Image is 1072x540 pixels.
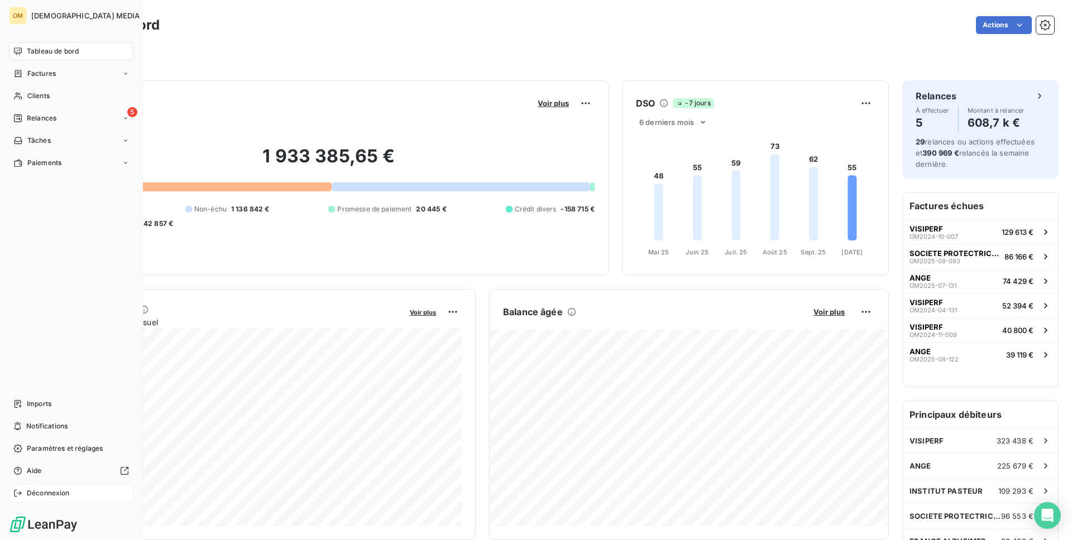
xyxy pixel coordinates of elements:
span: -42 857 € [140,219,173,229]
span: 129 613 € [1002,228,1033,237]
span: relances ou actions effectuées et relancés la semaine dernière. [916,137,1035,168]
tspan: Juil. 25 [725,248,747,256]
span: VISIPERF [910,322,943,331]
span: 109 293 € [998,486,1033,495]
span: Voir plus [813,307,845,316]
span: Factures [27,69,56,79]
button: Voir plus [406,307,439,317]
span: [DEMOGRAPHIC_DATA] MEDIA [31,11,140,20]
span: ANGE [910,273,931,282]
span: Voir plus [538,99,569,108]
div: Open Intercom Messenger [1034,502,1061,529]
span: SOCIETE PROTECTRICE DES ANIMAUX - SPA [910,512,1001,520]
span: Tableau de bord [27,46,79,56]
button: Actions [976,16,1032,34]
span: SOCIETE PROTECTRICE DES ANIMAUX - SPA [910,249,1000,258]
h6: DSO [636,97,655,110]
span: Paiements [27,158,61,168]
span: VISIPERF [910,298,943,307]
span: Relances [27,113,56,123]
span: Paramètres et réglages [27,443,103,454]
span: 40 800 € [1002,326,1033,335]
h6: Balance âgée [503,305,563,319]
span: OM2025-07-131 [910,282,956,289]
span: OM2025-08-093 [910,258,960,264]
span: 74 429 € [1003,277,1033,286]
span: Aide [27,466,42,476]
span: Notifications [26,421,68,431]
span: OM2024-04-131 [910,307,957,314]
button: VISIPERFOM2024-11-00940 800 € [903,317,1058,342]
h2: 1 933 385,65 € [63,145,595,179]
span: Non-échu [194,204,227,214]
span: Déconnexion [27,488,70,498]
span: Montant à relancer [968,107,1025,114]
span: 5 [127,107,137,117]
span: 6 derniers mois [639,118,694,127]
h6: Factures échues [903,192,1058,219]
h4: 5 [916,114,949,132]
span: VISIPERF [910,224,943,233]
tspan: Mai 25 [648,248,669,256]
tspan: Juin 25 [686,248,709,256]
span: 96 553 € [1001,512,1033,520]
h6: Relances [916,89,956,103]
span: À effectuer [916,107,949,114]
span: Crédit divers [515,204,557,214]
h4: 608,7 k € [968,114,1025,132]
span: 225 679 € [997,461,1033,470]
button: VISIPERFOM2024-10-007129 613 € [903,219,1058,244]
span: -158 715 € [561,204,595,214]
span: VISIPERF [910,436,944,445]
a: Aide [9,462,133,480]
span: OM2024-11-009 [910,331,957,338]
span: INSTITUT PASTEUR [910,486,983,495]
span: 52 394 € [1002,301,1033,310]
span: Promesse de paiement [337,204,411,214]
span: 29 [916,137,925,146]
tspan: [DATE] [841,248,863,256]
span: -7 jours [673,98,714,108]
div: OM [9,7,27,25]
span: 390 969 € [922,148,959,157]
button: Voir plus [534,98,572,108]
span: Tâches [27,136,51,146]
span: 1 136 842 € [231,204,270,214]
img: Logo LeanPay [9,515,78,533]
button: VISIPERFOM2024-04-13152 394 € [903,293,1058,317]
span: ANGE [910,347,931,356]
span: 323 438 € [997,436,1033,445]
span: OM2024-10-007 [910,233,958,240]
button: Voir plus [810,307,848,317]
button: SOCIETE PROTECTRICE DES ANIMAUX - SPAOM2025-08-09386 166 € [903,244,1058,268]
tspan: Sept. 25 [801,248,826,256]
button: ANGEOM2025-08-12239 119 € [903,342,1058,367]
tspan: Août 25 [763,248,787,256]
span: Imports [27,399,51,409]
span: 20 445 € [416,204,446,214]
span: 39 119 € [1006,350,1033,359]
h6: Principaux débiteurs [903,401,1058,428]
span: Voir plus [410,308,436,316]
span: 86 166 € [1004,252,1033,261]
span: ANGE [910,461,931,470]
span: OM2025-08-122 [910,356,959,363]
button: ANGEOM2025-07-13174 429 € [903,268,1058,293]
span: Clients [27,91,50,101]
span: Chiffre d'affaires mensuel [63,316,402,328]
